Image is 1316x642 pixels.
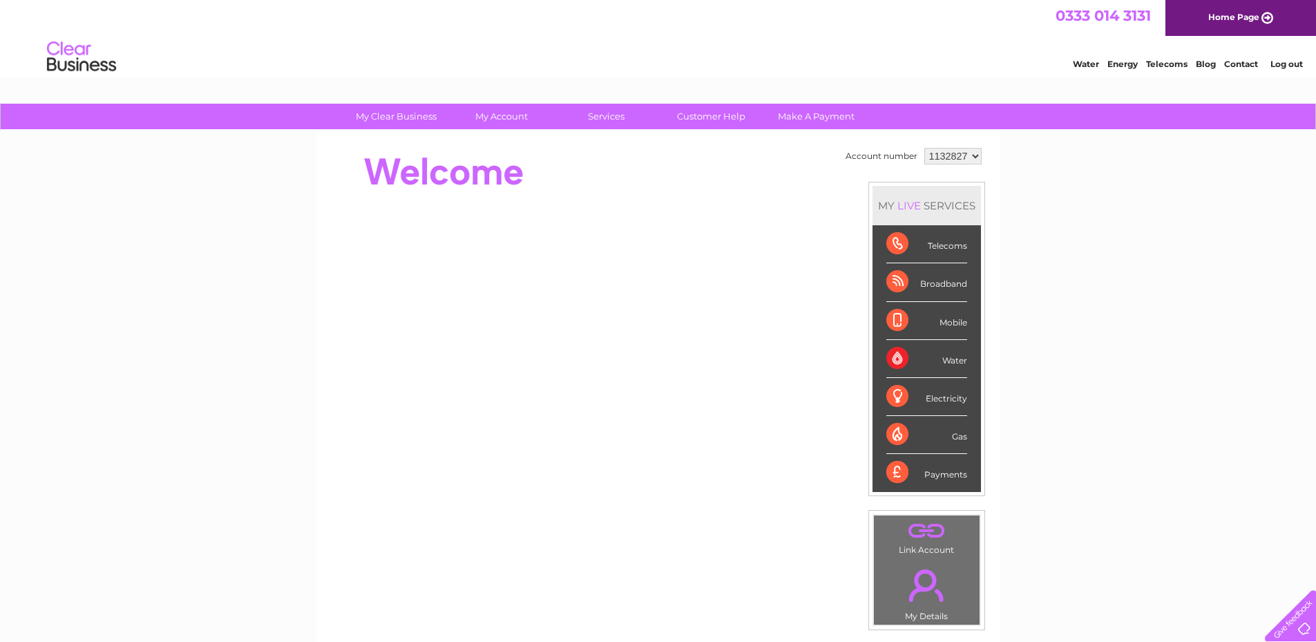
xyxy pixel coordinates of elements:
[877,561,976,610] a: .
[339,104,453,129] a: My Clear Business
[1196,59,1216,69] a: Blog
[873,558,980,625] td: My Details
[759,104,873,129] a: Make A Payment
[1270,59,1303,69] a: Log out
[886,454,967,491] div: Payments
[886,263,967,301] div: Broadband
[886,378,967,416] div: Electricity
[895,199,924,212] div: LIVE
[654,104,768,129] a: Customer Help
[886,416,967,454] div: Gas
[444,104,558,129] a: My Account
[886,225,967,263] div: Telecoms
[1107,59,1138,69] a: Energy
[886,302,967,340] div: Mobile
[877,519,976,543] a: .
[1073,59,1099,69] a: Water
[549,104,663,129] a: Services
[886,340,967,378] div: Water
[1146,59,1188,69] a: Telecoms
[873,515,980,558] td: Link Account
[46,36,117,78] img: logo.png
[1224,59,1258,69] a: Contact
[1056,7,1151,24] a: 0333 014 3131
[332,8,985,67] div: Clear Business is a trading name of Verastar Limited (registered in [GEOGRAPHIC_DATA] No. 3667643...
[872,186,981,225] div: MY SERVICES
[842,144,921,168] td: Account number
